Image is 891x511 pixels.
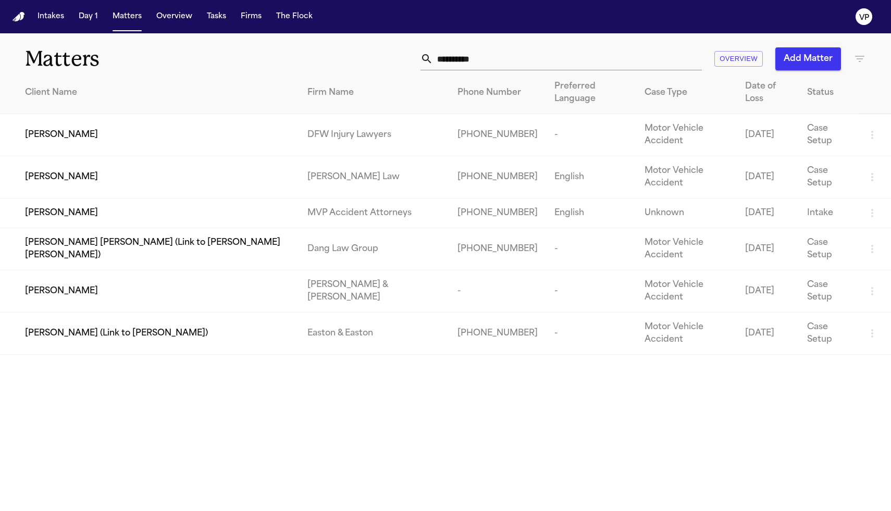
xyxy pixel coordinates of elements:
td: DFW Injury Lawyers [299,114,450,156]
button: Overview [714,51,763,67]
td: [DATE] [737,228,799,270]
button: Overview [152,7,196,26]
span: [PERSON_NAME] [PERSON_NAME] (Link to [PERSON_NAME] [PERSON_NAME]) [25,236,291,261]
td: Intake [799,198,858,228]
td: - [546,313,636,355]
td: [DATE] [737,156,799,198]
td: [PHONE_NUMBER] [449,198,546,228]
button: Add Matter [775,47,841,70]
div: Case Type [645,86,728,99]
td: - [546,228,636,270]
div: Firm Name [307,86,441,99]
td: English [546,198,636,228]
button: The Flock [272,7,317,26]
span: [PERSON_NAME] (Link to [PERSON_NAME]) [25,327,208,340]
div: Date of Loss [745,80,790,105]
td: [PHONE_NUMBER] [449,228,546,270]
span: [PERSON_NAME] [25,171,98,183]
button: Day 1 [75,7,102,26]
td: [PERSON_NAME] & [PERSON_NAME] [299,270,450,313]
div: Client Name [25,86,291,99]
td: [DATE] [737,198,799,228]
button: Tasks [203,7,230,26]
button: Firms [237,7,266,26]
td: [PHONE_NUMBER] [449,114,546,156]
span: [PERSON_NAME] [25,207,98,219]
button: Matters [108,7,146,26]
td: [DATE] [737,270,799,313]
td: Unknown [636,198,737,228]
td: English [546,156,636,198]
div: Preferred Language [554,80,627,105]
img: Finch Logo [13,12,25,22]
td: Easton & Easton [299,313,450,355]
button: Intakes [33,7,68,26]
td: MVP Accident Attorneys [299,198,450,228]
td: Motor Vehicle Accident [636,156,737,198]
td: - [546,270,636,313]
td: Case Setup [799,228,858,270]
td: [PHONE_NUMBER] [449,156,546,198]
div: Phone Number [457,86,538,99]
td: [PHONE_NUMBER] [449,313,546,355]
span: [PERSON_NAME] [25,129,98,141]
td: Motor Vehicle Accident [636,270,737,313]
td: Dang Law Group [299,228,450,270]
td: Case Setup [799,313,858,355]
td: [PERSON_NAME] Law [299,156,450,198]
td: Motor Vehicle Accident [636,313,737,355]
td: [DATE] [737,114,799,156]
td: Case Setup [799,156,858,198]
div: Status [807,86,849,99]
td: - [546,114,636,156]
td: - [449,270,546,313]
a: Home [13,12,25,22]
td: Case Setup [799,270,858,313]
td: Case Setup [799,114,858,156]
td: Motor Vehicle Accident [636,114,737,156]
h1: Matters [25,46,265,72]
td: [DATE] [737,313,799,355]
span: [PERSON_NAME] [25,285,98,297]
td: Motor Vehicle Accident [636,228,737,270]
